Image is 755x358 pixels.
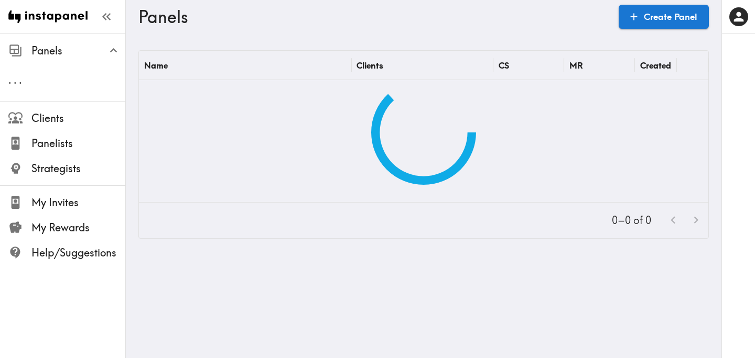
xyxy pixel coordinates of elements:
[31,111,125,126] span: Clients
[499,60,509,71] div: CS
[640,60,671,71] div: Created
[31,220,125,235] span: My Rewards
[144,60,168,71] div: Name
[31,43,125,58] span: Panels
[612,213,651,228] p: 0–0 of 0
[569,60,583,71] div: MR
[31,161,125,176] span: Strategists
[8,73,12,86] span: .
[31,136,125,151] span: Panelists
[357,60,383,71] div: Clients
[19,73,22,86] span: .
[31,245,125,260] span: Help/Suggestions
[138,7,610,27] h3: Panels
[14,73,17,86] span: .
[619,5,709,29] a: Create Panel
[31,195,125,210] span: My Invites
